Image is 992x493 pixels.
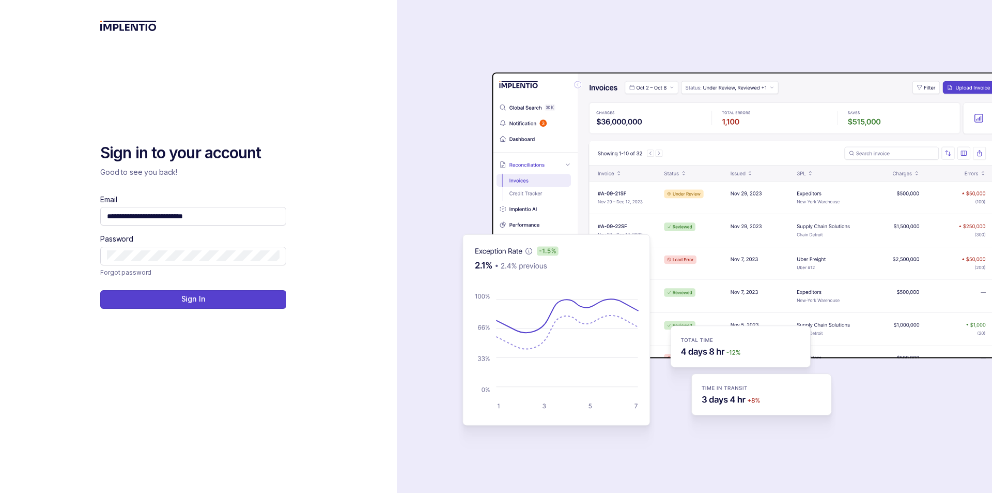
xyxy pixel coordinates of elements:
[100,143,286,163] h2: Sign in to your account
[100,21,157,31] img: logo
[100,234,133,244] label: Password
[100,195,117,205] label: Email
[100,167,286,177] p: Good to see you back!
[100,267,151,278] p: Forgot password
[100,290,286,309] button: Sign In
[100,267,151,278] a: Link Forgot password
[181,294,206,304] p: Sign In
